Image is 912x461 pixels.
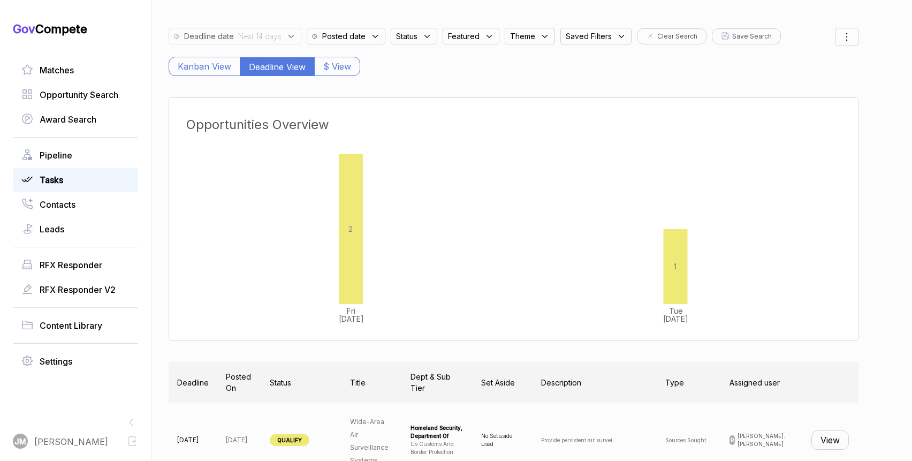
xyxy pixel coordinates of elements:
[473,362,533,403] th: Set Aside
[21,319,130,332] a: Content Library
[721,362,803,403] th: Assigned user
[731,436,734,444] span: R
[21,88,130,101] a: Opportunity Search
[21,259,130,271] a: RFX Responder
[811,430,849,450] button: View
[732,32,772,41] span: Save Search
[322,31,366,42] span: Posted date
[657,32,697,41] span: Clear Search
[40,88,118,101] span: Opportunity Search
[21,113,130,126] a: Award Search
[21,355,130,368] a: Settings
[34,435,108,448] span: [PERSON_NAME]
[510,31,535,42] span: Theme
[341,362,402,403] th: Title
[186,115,835,134] h3: Opportunities Overview
[14,436,26,447] span: JM
[665,436,712,444] p: Sources Sought ...
[21,198,130,211] a: Contacts
[533,362,657,403] th: Description
[40,259,102,271] span: RFX Responder
[40,173,63,186] span: Tasks
[402,362,473,403] th: Dept & Sub Tier
[663,314,688,323] tspan: [DATE]
[217,362,261,403] th: Posted On
[347,306,355,315] tspan: Fri
[40,283,116,296] span: RFX Responder V2
[13,22,35,36] span: Gov
[261,362,341,403] th: Status
[657,362,721,403] th: Type
[40,113,96,126] span: Award Search
[169,362,217,403] th: Deadline
[13,21,138,36] h1: Compete
[712,28,781,44] button: Save Search
[21,223,130,236] a: Leads
[169,57,240,76] button: Kanban View
[566,31,612,42] span: Saved Filters
[21,149,130,162] a: Pipeline
[270,434,309,446] span: QUALIFY
[738,432,794,448] span: [PERSON_NAME].[PERSON_NAME]
[226,435,253,445] p: [DATE]
[177,435,209,445] p: [DATE]
[234,31,282,42] span: : Next 14 days
[396,31,417,42] span: Status
[314,57,360,76] button: $ View
[40,64,74,77] span: Matches
[339,314,364,323] tspan: [DATE]
[669,306,683,315] tspan: Tue
[541,436,648,444] p: Provide persistent air survei ...
[21,173,130,186] a: Tasks
[40,198,75,211] span: Contacts
[448,31,480,42] span: Featured
[411,424,464,440] div: homeland security, department of
[349,224,353,233] tspan: 2
[411,440,464,456] div: us customs and border protection
[40,149,72,162] span: Pipeline
[40,355,72,368] span: Settings
[481,432,524,448] p: No Set aside used
[184,31,234,42] span: Deadline date
[240,57,314,76] button: Deadline View
[40,223,64,236] span: Leads
[674,262,677,271] tspan: 1
[21,283,130,296] a: RFX Responder V2
[40,319,102,332] span: Content Library
[637,28,706,44] button: Clear Search
[21,64,130,77] a: Matches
